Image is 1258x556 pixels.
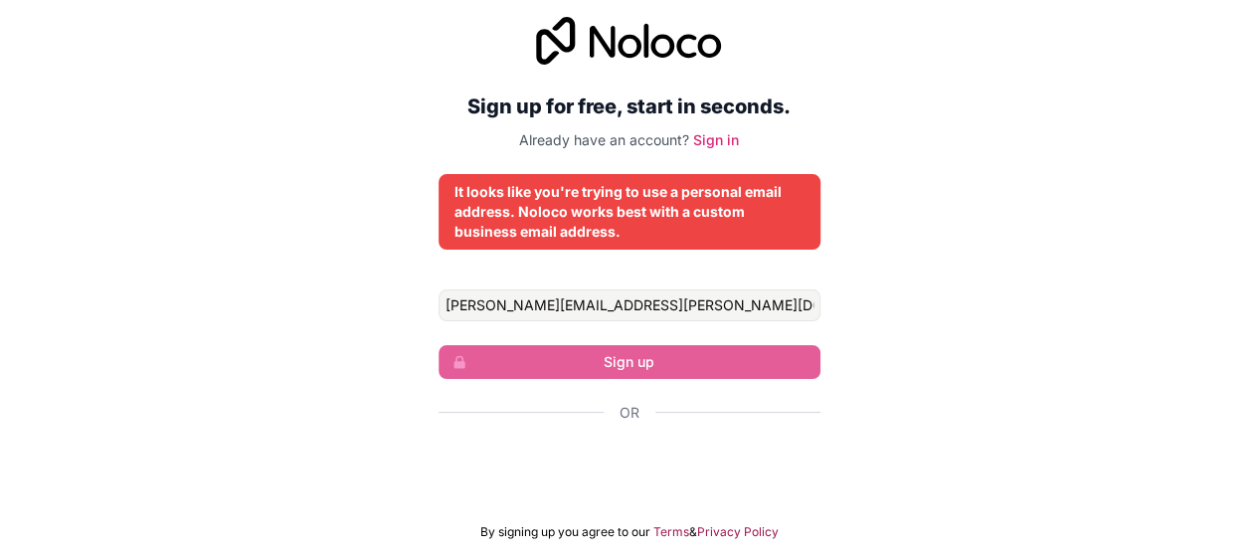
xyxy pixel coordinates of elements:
[693,131,739,148] a: Sign in
[689,524,697,540] span: &
[439,289,820,321] input: Email address
[429,445,830,488] iframe: Sign in with Google Button
[439,89,820,124] h2: Sign up for free, start in seconds.
[480,524,650,540] span: By signing up you agree to our
[454,182,805,242] div: It looks like you're trying to use a personal email address. Noloco works best with a custom busi...
[439,345,820,379] button: Sign up
[653,524,689,540] a: Terms
[620,403,639,423] span: Or
[697,524,779,540] a: Privacy Policy
[519,131,689,148] span: Already have an account?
